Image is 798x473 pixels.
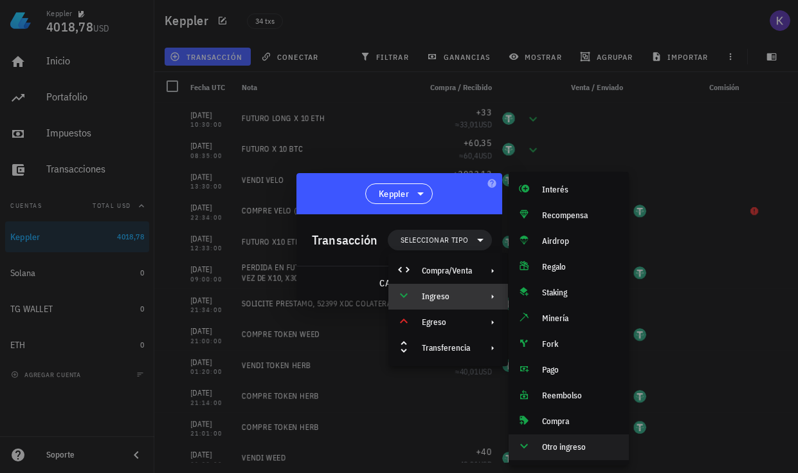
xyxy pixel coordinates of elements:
div: Ingreso [422,292,472,302]
span: Keppler [379,187,409,200]
div: Egreso [422,317,472,328]
div: Recompensa [542,210,619,221]
span: cancelar [378,277,426,289]
div: Ingreso [388,284,508,310]
div: Compra [542,416,619,427]
div: Egreso [388,310,508,335]
div: Airdrop [542,236,619,246]
div: Reembolso [542,391,619,401]
span: Seleccionar tipo [401,234,468,246]
div: Staking [542,288,619,298]
div: Minería [542,313,619,324]
div: Regalo [542,262,619,272]
div: Compra/Venta [388,258,508,284]
div: Transacción [312,230,378,250]
div: Compra/Venta [422,266,472,276]
div: Otro ingreso [542,442,619,452]
div: Transferencia [422,343,472,353]
button: cancelar [373,272,431,295]
div: Interés [542,185,619,195]
div: Transferencia [388,335,508,361]
div: Fork [542,339,619,349]
div: Pago [542,365,619,375]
